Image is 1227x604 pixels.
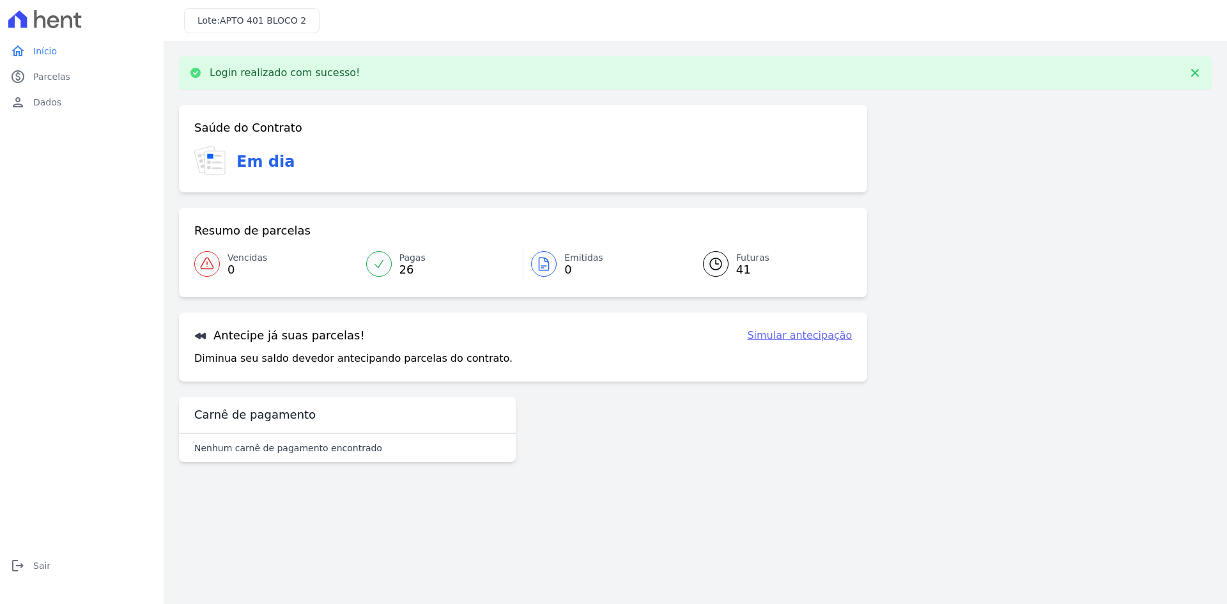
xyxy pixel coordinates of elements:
span: Sair [33,559,50,572]
h3: Antecipe já suas parcelas! [194,328,365,343]
i: person [10,95,26,110]
a: Futuras 41 [688,246,853,282]
h3: Carnê de pagamento [194,407,316,422]
a: homeInício [5,38,158,64]
h3: Saúde do Contrato [194,120,302,136]
span: Início [33,45,57,58]
span: Futuras [736,251,769,265]
span: Vencidas [228,251,267,265]
span: APTO 401 BLOCO 2 [220,15,306,26]
i: home [10,43,26,59]
span: Emitidas [564,251,603,265]
span: 41 [736,265,769,275]
span: Parcelas [33,70,70,83]
a: logoutSair [5,553,158,578]
a: Vencidas 0 [194,246,359,282]
span: 26 [399,265,426,275]
span: Dados [33,96,61,109]
a: Simular antecipação [747,328,852,343]
a: Emitidas 0 [523,246,688,282]
p: Diminua seu saldo devedor antecipando parcelas do contrato. [194,351,513,366]
a: paidParcelas [5,64,158,89]
a: personDados [5,89,158,115]
i: logout [10,558,26,573]
h3: Resumo de parcelas [194,223,311,238]
p: Login realizado com sucesso! [210,66,360,79]
span: Pagas [399,251,426,265]
span: 0 [564,265,603,275]
p: Nenhum carnê de pagamento encontrado [194,442,382,454]
a: Pagas 26 [359,246,523,282]
h3: Em dia [236,150,295,173]
h3: Lote: [197,14,306,27]
i: paid [10,69,26,84]
span: 0 [228,265,267,275]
